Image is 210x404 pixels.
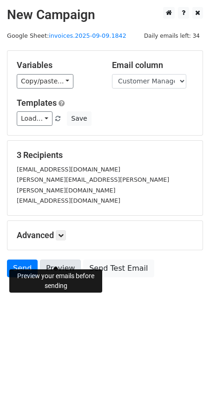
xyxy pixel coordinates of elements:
small: [PERSON_NAME][EMAIL_ADDRESS][PERSON_NAME][PERSON_NAME][DOMAIN_NAME] [17,176,169,194]
a: Templates [17,98,57,108]
div: Preview your emails before sending [9,269,102,293]
small: [EMAIL_ADDRESS][DOMAIN_NAME] [17,197,120,204]
h2: New Campaign [7,7,203,23]
a: Copy/paste... [17,74,73,89]
a: Preview [40,260,81,277]
span: Daily emails left: 34 [141,31,203,41]
small: [EMAIL_ADDRESS][DOMAIN_NAME] [17,166,120,173]
a: Send Test Email [83,260,154,277]
h5: 3 Recipients [17,150,193,160]
h5: Variables [17,60,98,70]
a: Daily emails left: 34 [141,32,203,39]
h5: Advanced [17,230,193,240]
a: invoices.2025-09-09.1842 [49,32,126,39]
iframe: Chat Widget [164,359,210,404]
h5: Email column [112,60,193,70]
small: Google Sheet: [7,32,126,39]
a: Send [7,260,38,277]
button: Save [67,111,91,126]
a: Load... [17,111,52,126]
